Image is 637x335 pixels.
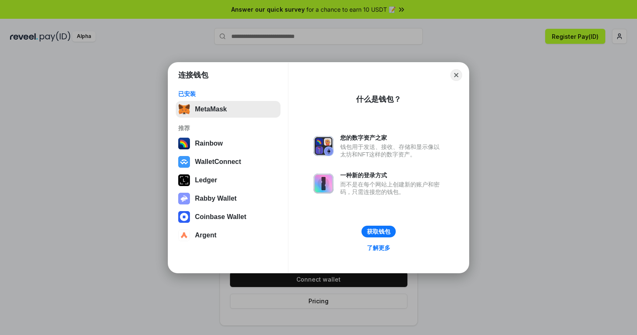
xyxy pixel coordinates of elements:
div: 什么是钱包？ [356,94,401,104]
div: WalletConnect [195,158,241,166]
img: svg+xml,%3Csvg%20width%3D%2228%22%20height%3D%2228%22%20viewBox%3D%220%200%2028%2028%22%20fill%3D... [178,211,190,223]
button: Ledger [176,172,281,189]
button: WalletConnect [176,154,281,170]
div: 而不是在每个网站上创建新的账户和密码，只需连接您的钱包。 [340,181,444,196]
img: svg+xml,%3Csvg%20width%3D%2228%22%20height%3D%2228%22%20viewBox%3D%220%200%2028%2028%22%20fill%3D... [178,156,190,168]
img: svg+xml,%3Csvg%20xmlns%3D%22http%3A%2F%2Fwww.w3.org%2F2000%2Fsvg%22%20width%3D%2228%22%20height%3... [178,174,190,186]
button: 获取钱包 [361,226,396,237]
div: 您的数字资产之家 [340,134,444,141]
div: 一种新的登录方式 [340,171,444,179]
div: Rabby Wallet [195,195,237,202]
img: svg+xml,%3Csvg%20width%3D%2228%22%20height%3D%2228%22%20viewBox%3D%220%200%2028%2028%22%20fill%3D... [178,229,190,241]
button: Coinbase Wallet [176,209,281,225]
div: 钱包用于发送、接收、存储和显示像以太坊和NFT这样的数字资产。 [340,143,444,158]
a: 了解更多 [362,242,395,253]
div: 已安装 [178,90,278,98]
button: MetaMask [176,101,281,118]
div: 获取钱包 [367,228,390,235]
img: svg+xml,%3Csvg%20fill%3D%22none%22%20height%3D%2233%22%20viewBox%3D%220%200%2035%2033%22%20width%... [178,103,190,115]
img: svg+xml,%3Csvg%20width%3D%22120%22%20height%3D%22120%22%20viewBox%3D%220%200%20120%20120%22%20fil... [178,138,190,149]
img: svg+xml,%3Csvg%20xmlns%3D%22http%3A%2F%2Fwww.w3.org%2F2000%2Fsvg%22%20fill%3D%22none%22%20viewBox... [178,193,190,204]
div: 了解更多 [367,244,390,252]
div: MetaMask [195,106,227,113]
button: Argent [176,227,281,244]
h1: 连接钱包 [178,70,208,80]
button: Rainbow [176,135,281,152]
div: Coinbase Wallet [195,213,246,221]
img: svg+xml,%3Csvg%20xmlns%3D%22http%3A%2F%2Fwww.w3.org%2F2000%2Fsvg%22%20fill%3D%22none%22%20viewBox... [313,136,334,156]
div: Argent [195,232,217,239]
div: Ledger [195,176,217,184]
div: Rainbow [195,140,223,147]
div: 推荐 [178,124,278,132]
button: Rabby Wallet [176,190,281,207]
button: Close [450,69,462,81]
img: svg+xml,%3Csvg%20xmlns%3D%22http%3A%2F%2Fwww.w3.org%2F2000%2Fsvg%22%20fill%3D%22none%22%20viewBox... [313,174,334,194]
